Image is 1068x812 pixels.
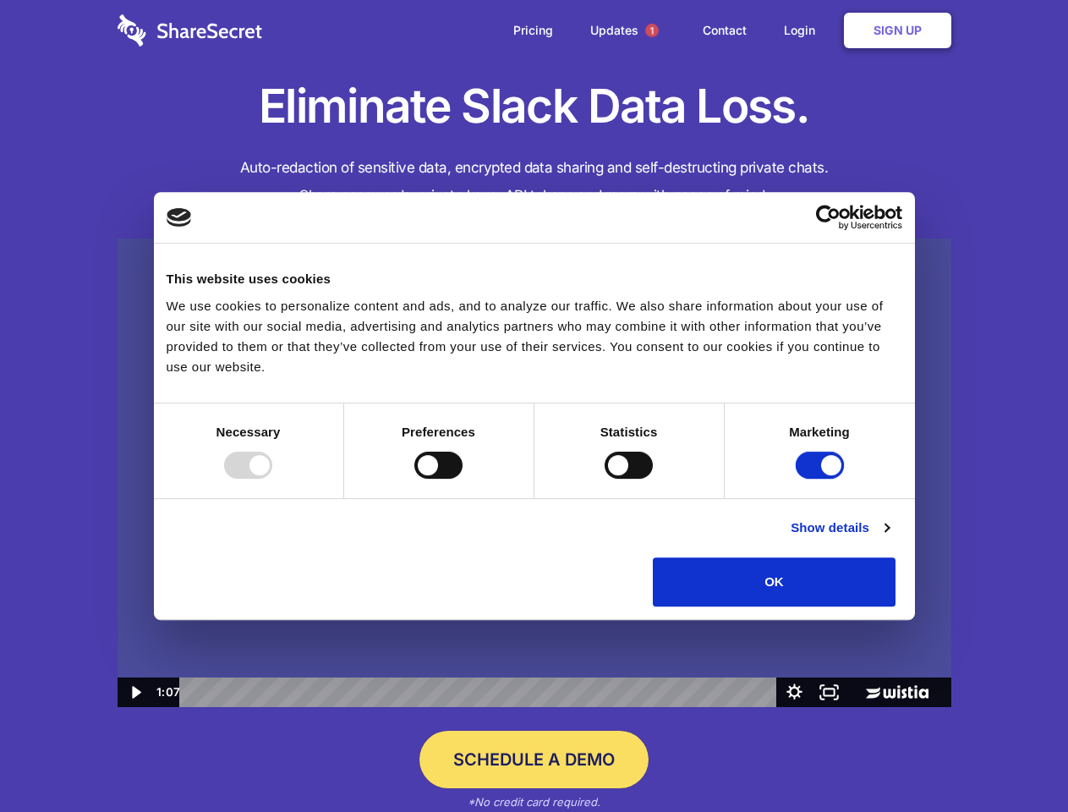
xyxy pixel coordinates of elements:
[193,678,769,707] div: Playbar
[167,296,902,377] div: We use cookies to personalize content and ads, and to analyze our traffic. We also share informat...
[402,425,475,439] strong: Preferences
[468,795,600,809] em: *No credit card required.
[118,76,951,137] h1: Eliminate Slack Data Loss.
[167,269,902,289] div: This website uses cookies
[118,678,152,707] button: Play Video
[789,425,850,439] strong: Marketing
[216,425,281,439] strong: Necessary
[812,678,846,707] button: Fullscreen
[496,4,570,57] a: Pricing
[777,678,812,707] button: Show settings menu
[645,24,659,37] span: 1
[118,154,951,210] h4: Auto-redaction of sensitive data, encrypted data sharing and self-destructing private chats. Shar...
[118,14,262,47] img: logo-wordmark-white-trans-d4663122ce5f474addd5e946df7df03e33cb6a1c49d2221995e7729f52c070b2.svg
[167,208,192,227] img: logo
[791,518,889,538] a: Show details
[419,731,649,788] a: Schedule a Demo
[846,678,950,707] a: Wistia Logo -- Learn More
[600,425,658,439] strong: Statistics
[118,239,951,708] img: Sharesecret
[983,727,1048,792] iframe: Drift Widget Chat Controller
[844,13,951,48] a: Sign Up
[653,557,895,606] button: OK
[754,205,902,230] a: Usercentrics Cookiebot - opens in a new window
[767,4,841,57] a: Login
[686,4,764,57] a: Contact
